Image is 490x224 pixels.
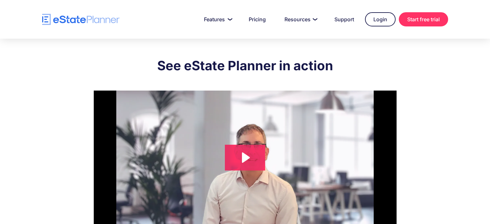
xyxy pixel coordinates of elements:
[399,12,448,26] a: Start free trial
[327,13,362,26] a: Support
[277,13,323,26] a: Resources
[241,13,274,26] a: Pricing
[42,14,120,25] a: home
[225,145,265,170] button: Play Video: eState Product Demo Video
[365,12,396,26] a: Login
[196,13,238,26] a: Features
[94,58,397,74] h2: See eState Planner in action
